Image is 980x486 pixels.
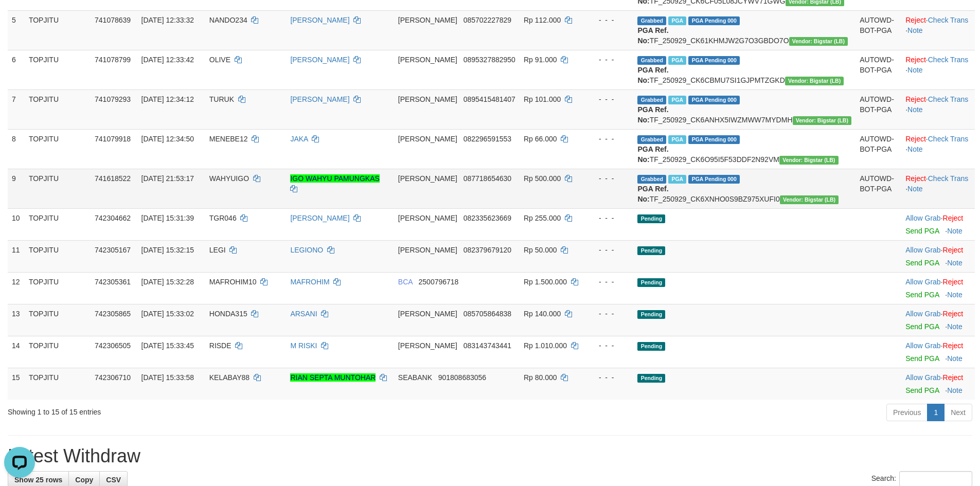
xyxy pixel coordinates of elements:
[95,373,131,382] span: 742306710
[901,240,975,272] td: ·
[209,373,250,382] span: KELABAY88
[464,174,511,183] span: Copy 087718654630 to clipboard
[524,341,567,350] span: Rp 1.010.000
[25,129,91,169] td: TOPJITU
[209,16,247,24] span: NANDO234
[524,56,557,64] span: Rp 91.000
[398,95,457,103] span: [PERSON_NAME]
[637,175,666,184] span: Grabbed
[141,278,194,286] span: [DATE] 15:32:28
[901,169,975,208] td: · ·
[907,105,923,114] a: Note
[688,175,740,184] span: PGA Pending
[637,96,666,104] span: Grabbed
[637,310,665,319] span: Pending
[905,341,942,350] span: ·
[398,56,457,64] span: [PERSON_NAME]
[905,56,926,64] a: Reject
[95,246,131,254] span: 742305167
[589,94,629,104] div: - - -
[633,89,856,129] td: TF_250929_CK6ANHX5IWZMWW7MYDMH
[209,174,249,183] span: WAHYUIGO
[141,56,194,64] span: [DATE] 12:33:42
[589,340,629,351] div: - - -
[398,135,457,143] span: [PERSON_NAME]
[398,16,457,24] span: [PERSON_NAME]
[589,245,629,255] div: - - -
[905,310,942,318] span: ·
[290,214,349,222] a: [PERSON_NAME]
[856,129,901,169] td: AUTOWD-BOT-PGA
[464,135,511,143] span: Copy 082296591553 to clipboard
[464,95,515,103] span: Copy 0895415481407 to clipboard
[25,272,91,304] td: TOPJITU
[901,129,975,169] td: · ·
[928,174,969,183] a: Check Trans
[398,373,432,382] span: SEABANK
[209,56,230,64] span: OLIVE
[905,354,939,363] a: Send PGA
[943,373,964,382] a: Reject
[290,373,376,382] a: RIAN SEPTA MUNTOHAR
[398,310,457,318] span: [PERSON_NAME]
[928,16,969,24] a: Check Trans
[785,77,844,85] span: Vendor URL: https://dashboard.q2checkout.com/secure
[290,310,317,318] a: ARSANI
[141,174,194,183] span: [DATE] 21:53:17
[95,310,131,318] span: 742305865
[779,156,839,165] span: Vendor URL: https://dashboard.q2checkout.com/secure
[637,374,665,383] span: Pending
[290,16,349,24] a: [PERSON_NAME]
[141,135,194,143] span: [DATE] 12:34:50
[209,135,248,143] span: MENEBE12
[905,135,926,143] a: Reject
[8,403,401,417] div: Showing 1 to 15 of 15 entries
[95,341,131,350] span: 742306505
[209,341,231,350] span: RISDE
[905,278,942,286] span: ·
[905,386,939,394] a: Send PGA
[464,310,511,318] span: Copy 085705864838 to clipboard
[290,56,349,64] a: [PERSON_NAME]
[438,373,486,382] span: Copy 901808683056 to clipboard
[95,174,131,183] span: 741618522
[905,373,942,382] span: ·
[905,95,926,103] a: Reject
[95,278,131,286] span: 742305361
[209,214,237,222] span: TGR046
[141,341,194,350] span: [DATE] 15:33:45
[464,16,511,24] span: Copy 085702227829 to clipboard
[4,4,35,35] button: Open LiveChat chat widget
[398,246,457,254] span: [PERSON_NAME]
[141,95,194,103] span: [DATE] 12:34:12
[25,304,91,336] td: TOPJITU
[75,476,93,484] span: Copy
[141,214,194,222] span: [DATE] 15:31:39
[8,336,25,368] td: 14
[290,278,329,286] a: MAFROHIM
[943,341,964,350] a: Reject
[928,135,969,143] a: Check Trans
[905,16,926,24] a: Reject
[688,96,740,104] span: PGA Pending
[637,342,665,351] span: Pending
[637,246,665,255] span: Pending
[524,246,557,254] span: Rp 50.000
[209,246,226,254] span: LEGI
[947,386,963,394] a: Note
[524,95,561,103] span: Rp 101.000
[209,310,247,318] span: HONDA315
[95,95,131,103] span: 741079293
[25,169,91,208] td: TOPJITU
[8,50,25,89] td: 6
[398,174,457,183] span: [PERSON_NAME]
[688,135,740,144] span: PGA Pending
[25,368,91,400] td: TOPJITU
[290,341,317,350] a: M RISKI
[688,56,740,65] span: PGA Pending
[524,174,561,183] span: Rp 500.000
[947,227,963,235] a: Note
[905,322,939,331] a: Send PGA
[901,368,975,400] td: ·
[95,214,131,222] span: 742304662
